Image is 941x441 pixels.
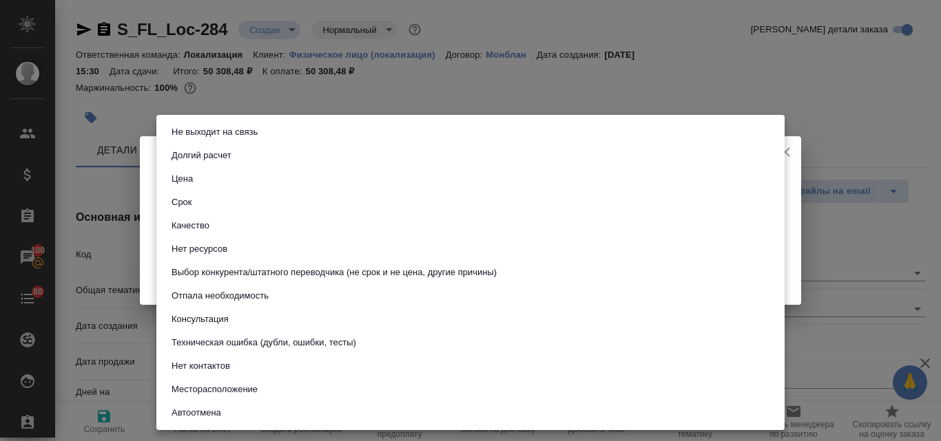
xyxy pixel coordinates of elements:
button: Качество [167,218,214,233]
button: Выбор конкурента/штатного переводчика (не срок и не цена, другие причины) [167,265,501,280]
button: Срок [167,195,196,210]
button: Не выходит на связь [167,125,262,140]
button: Цена [167,171,197,186]
button: Нет контактов [167,358,234,374]
button: Месторасположение [167,382,262,397]
button: Отпала необходимость [167,288,273,303]
button: Нет ресурсов [167,241,231,257]
button: Техническая ошибка (дубли, ошибки, тесты) [167,335,360,350]
button: Автоотмена [167,405,225,420]
button: Долгий расчет [167,148,236,163]
button: Консультация [167,312,233,327]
